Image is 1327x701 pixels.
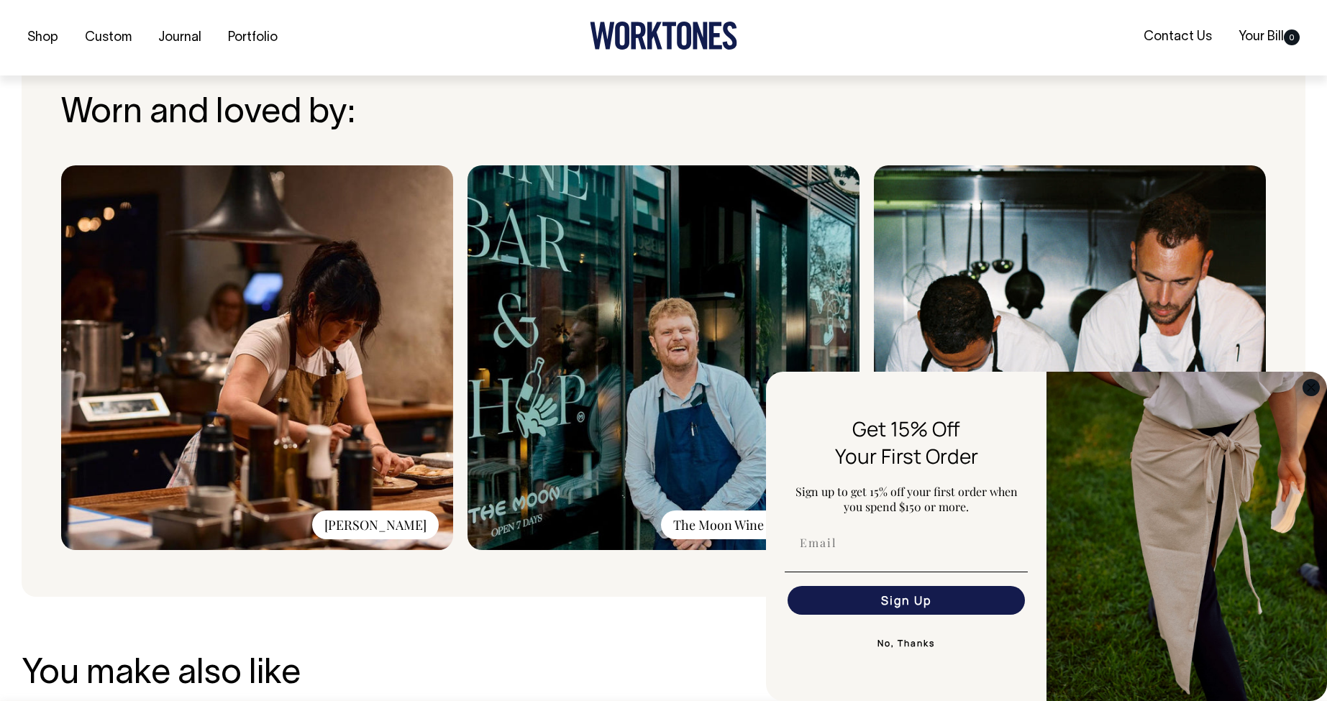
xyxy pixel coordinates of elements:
span: Your First Order [835,442,978,469]
h3: Worn and loved by: [61,95,1266,133]
div: FLYOUT Form [766,372,1327,701]
a: Custom [79,26,137,50]
div: [PERSON_NAME] [312,510,439,539]
span: Sign up to get 15% off your first order when you spend $150 or more. [795,484,1018,514]
h3: You make also like [22,656,301,694]
a: Contact Us [1138,25,1218,49]
img: Labart.jpg [874,165,1266,550]
a: Journal [152,26,207,50]
img: underline [785,572,1028,572]
button: Close dialog [1303,379,1320,396]
button: Sign Up [788,586,1025,615]
div: The Moon Wine Bar & Shop [661,510,845,539]
img: 457024470_18300942862161724_8583370707407965861_n.jpg [468,165,859,550]
span: Get 15% Off [852,415,960,442]
img: 456315084_487680070552222_3246073977593630228_n.jpg [61,165,453,550]
a: Portfolio [222,26,283,50]
a: Shop [22,26,64,50]
button: No, Thanks [785,629,1028,658]
span: 0 [1284,29,1300,45]
input: Email [788,528,1025,557]
img: 5e34ad8f-4f05-4173-92a8-ea475ee49ac9.jpeg [1046,372,1327,701]
a: Your Bill0 [1233,25,1305,49]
